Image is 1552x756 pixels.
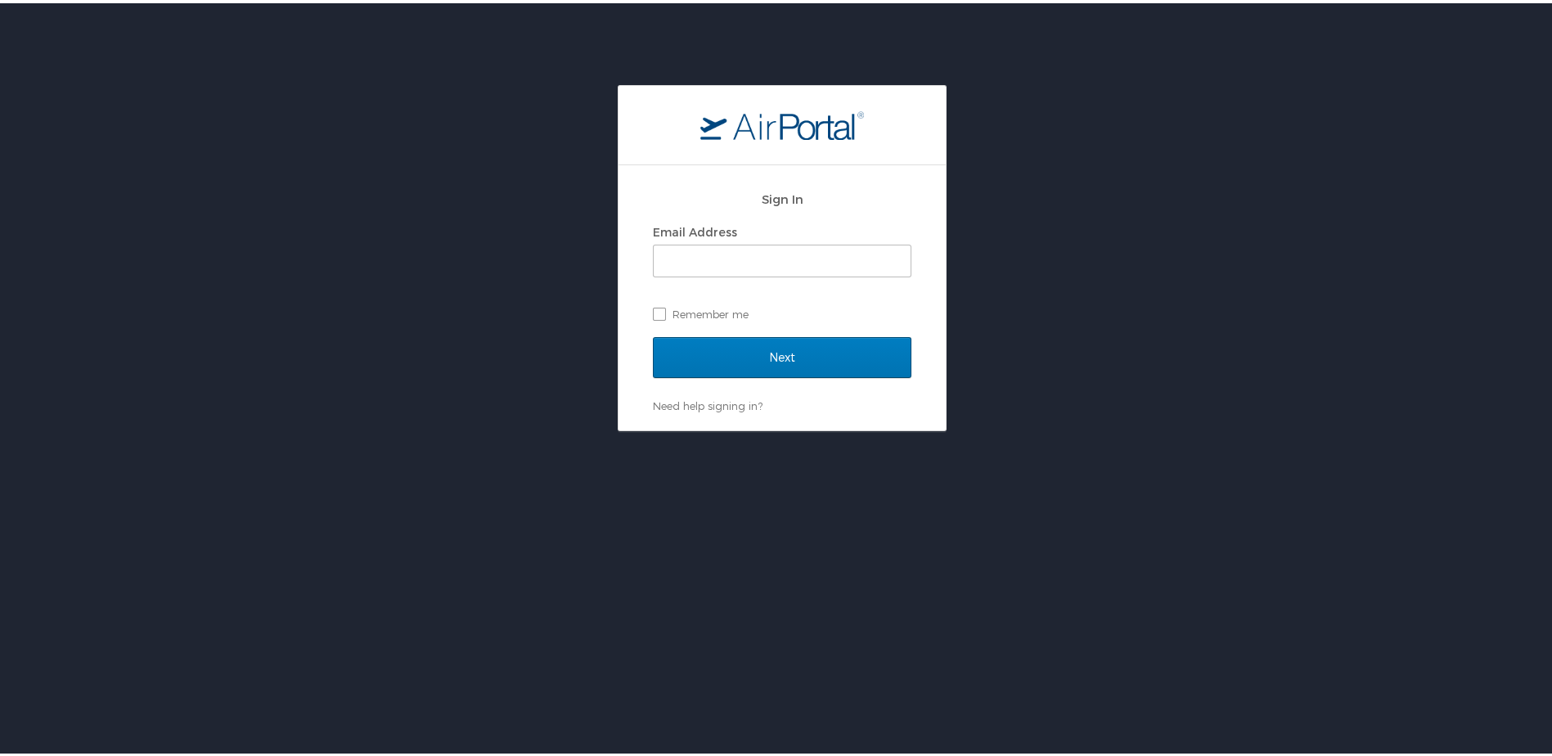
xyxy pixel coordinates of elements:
[653,299,911,323] label: Remember me
[700,107,864,137] img: logo
[653,222,737,236] label: Email Address
[653,396,763,409] a: Need help signing in?
[653,187,911,205] h2: Sign In
[653,334,911,375] input: Next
